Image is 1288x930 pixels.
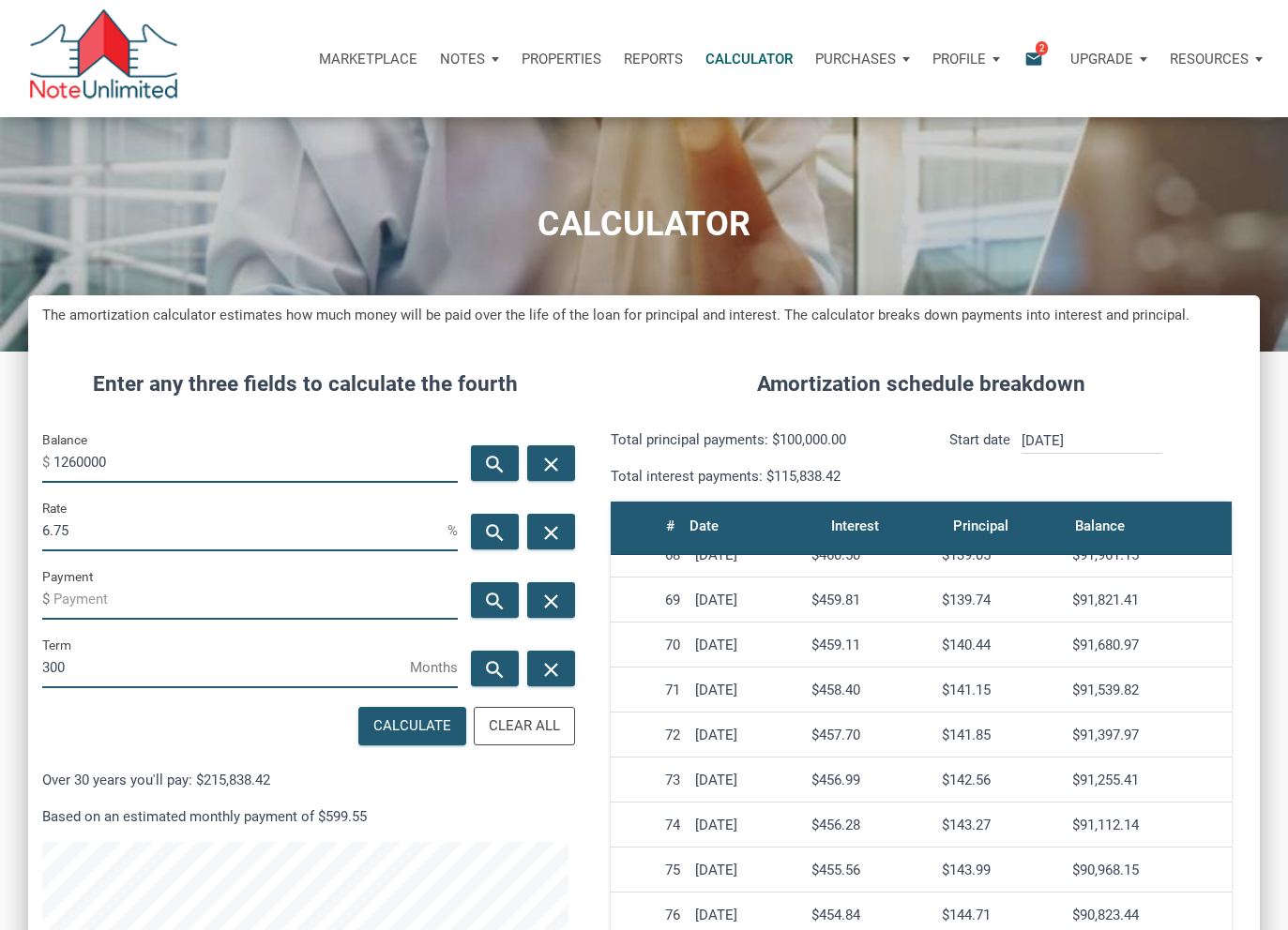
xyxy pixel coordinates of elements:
div: [DATE] [695,592,797,608]
div: $144.71 [942,907,1057,923]
div: 73 [618,772,680,788]
a: Calculator [694,31,804,87]
a: Profile [921,31,1011,87]
div: $142.56 [942,772,1057,788]
p: Total interest payments: $115,838.42 [611,465,907,487]
img: NoteUnlimited [28,9,179,108]
button: search [471,445,519,481]
button: Marketplace [308,31,429,87]
button: close [527,445,575,481]
div: $143.99 [942,862,1057,878]
div: $90,968.15 [1072,862,1224,878]
i: search [484,589,507,612]
input: Balance [53,441,458,483]
div: $459.81 [811,592,927,608]
div: $457.70 [811,727,927,743]
div: $90,823.44 [1072,907,1224,923]
div: 76 [618,907,680,923]
button: close [527,651,575,686]
div: $141.15 [942,682,1057,698]
div: $458.40 [811,682,927,698]
div: $91,961.15 [1072,547,1224,563]
input: Term [42,646,410,688]
button: Purchases [804,31,921,87]
h4: Enter any three fields to calculate the fourth [42,368,568,400]
i: search [484,520,507,544]
div: [DATE] [695,727,797,743]
label: Rate [42,497,67,519]
div: 69 [618,592,680,608]
i: close [539,589,562,612]
button: search [471,582,519,618]
div: 72 [618,727,680,743]
div: 70 [618,637,680,653]
button: email2 [1010,31,1059,87]
div: # [666,513,674,539]
div: Principal [953,513,1008,539]
div: $91,112.14 [1072,817,1224,833]
button: search [471,514,519,549]
p: Resources [1170,51,1249,67]
p: Over 30 years you'll pay: $215,838.42 [42,769,568,791]
span: 2 [1036,40,1048,55]
div: $460.50 [811,547,927,563]
div: [DATE] [695,862,797,878]
div: Balance [1075,513,1125,539]
p: Properties [522,51,601,67]
button: Resources [1159,31,1274,87]
div: $139.05 [942,547,1057,563]
input: Payment [53,577,458,620]
button: search [471,651,519,686]
div: 75 [618,862,680,878]
button: close [527,514,575,549]
i: search [484,657,507,681]
button: Calculate [358,707,466,745]
i: search [484,452,507,475]
div: [DATE] [695,772,797,788]
div: $455.56 [811,862,927,878]
i: email [1023,48,1045,69]
div: [DATE] [695,682,797,698]
div: [DATE] [695,637,797,653]
span: % [447,516,458,546]
div: [DATE] [695,817,797,833]
i: close [539,520,562,544]
div: [DATE] [695,547,797,563]
p: Notes [440,51,485,67]
div: $91,680.97 [1072,637,1224,653]
button: close [527,582,575,618]
div: 71 [618,682,680,698]
button: Clear All [474,707,575,745]
input: Rate [42,509,447,551]
p: Start date [949,428,1010,487]
div: $456.28 [811,817,927,833]
p: Purchases [815,51,896,67]
div: $141.85 [942,727,1057,743]
div: $91,397.97 [1072,727,1224,743]
label: Payment [42,565,93,588]
h5: The amortization calculator estimates how much money will be paid over the life of the loan for p... [42,305,1246,326]
p: Reports [624,51,683,67]
div: Interest [831,513,879,539]
div: Date [689,513,719,539]
div: 74 [618,817,680,833]
p: Based on an estimated monthly payment of $599.55 [42,805,568,828]
p: Total principal payments: $100,000.00 [611,428,907,451]
div: $459.11 [811,637,927,653]
div: Calculate [373,715,451,737]
p: Marketplace [319,51,417,67]
div: [DATE] [695,907,797,923]
div: $91,255.41 [1072,772,1224,788]
a: Properties [510,31,613,87]
p: Upgrade [1070,51,1133,67]
i: close [539,452,562,475]
div: 68 [618,547,680,563]
span: $ [42,584,53,614]
div: $139.74 [942,592,1057,608]
a: Notes [429,31,510,87]
div: $91,821.41 [1072,592,1224,608]
div: $454.84 [811,907,927,923]
h1: CALCULATOR [14,205,1274,244]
